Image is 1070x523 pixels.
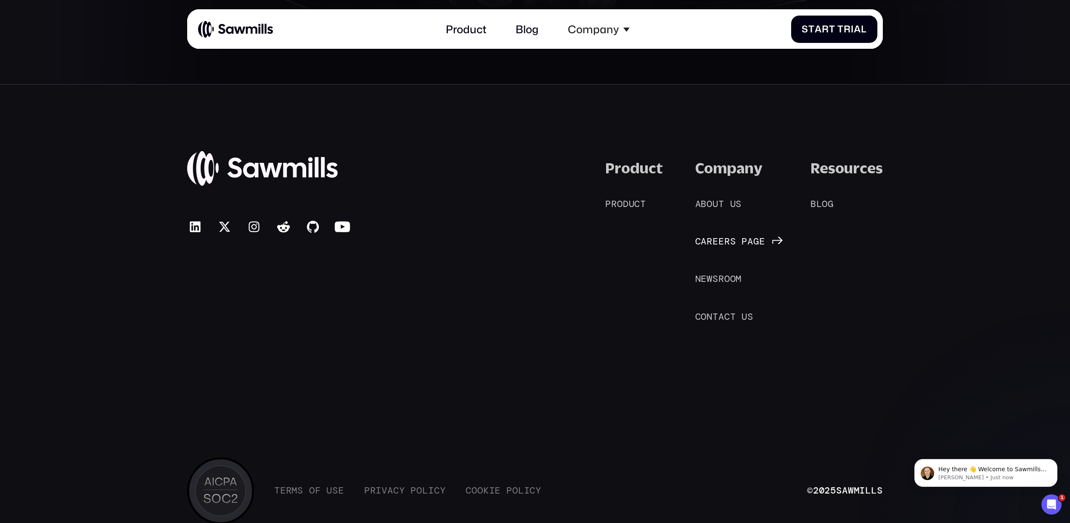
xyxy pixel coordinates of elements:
[326,485,332,496] span: U
[634,199,640,210] span: c
[535,485,541,496] span: y
[724,236,730,247] span: r
[813,484,836,496] span: 2025
[280,485,286,496] span: e
[736,273,742,285] span: m
[747,236,753,247] span: a
[816,199,822,210] span: l
[695,159,762,177] div: Company
[477,485,483,496] span: o
[707,273,712,285] span: w
[605,199,611,210] span: P
[844,24,851,35] span: r
[701,199,707,210] span: b
[393,485,399,496] span: c
[387,485,393,496] span: a
[808,24,815,35] span: t
[695,197,755,211] a: Aboutus
[902,441,1070,500] iframe: Intercom notifications message
[274,485,344,496] a: TermsofUse
[822,199,828,210] span: o
[724,311,730,323] span: c
[861,24,867,35] span: l
[629,199,635,210] span: u
[338,485,344,496] span: e
[810,199,816,210] span: B
[466,485,541,496] a: CookiePolicy
[707,199,712,210] span: o
[364,485,370,496] span: P
[315,485,321,496] span: f
[791,16,877,43] a: StartTrial
[707,236,712,247] span: r
[422,485,428,496] span: l
[611,199,617,210] span: r
[695,273,755,286] a: Newsroom
[297,485,303,496] span: s
[736,199,742,210] span: s
[506,485,512,496] span: P
[495,485,501,496] span: e
[807,485,883,496] div: © Sawmills
[701,273,707,285] span: e
[370,485,376,496] span: r
[829,24,835,35] span: t
[837,24,844,35] span: T
[742,236,747,247] span: p
[623,199,629,210] span: d
[1041,494,1062,515] iframe: Intercom live chat
[815,24,822,35] span: a
[747,311,753,323] span: s
[810,159,883,177] div: Resources
[695,273,701,285] span: N
[411,485,416,496] span: P
[810,197,847,211] a: Blog
[759,236,765,247] span: e
[730,199,736,210] span: u
[753,236,759,247] span: g
[286,485,292,496] span: r
[712,311,718,323] span: t
[434,485,440,496] span: c
[712,199,718,210] span: u
[471,485,477,496] span: o
[718,311,724,323] span: a
[828,199,834,210] span: g
[695,199,701,210] span: A
[518,485,524,496] span: l
[724,273,730,285] span: o
[381,485,387,496] span: v
[718,199,724,210] span: t
[730,236,736,247] span: s
[695,236,701,247] span: C
[524,485,530,496] span: i
[568,23,619,36] div: Company
[291,485,297,496] span: m
[701,236,707,247] span: a
[802,24,808,35] span: S
[605,197,659,211] a: Product
[399,485,405,496] span: y
[605,159,663,177] div: Product
[466,485,471,496] span: C
[640,199,646,210] span: t
[851,24,854,35] span: i
[712,236,718,247] span: e
[822,24,829,35] span: r
[701,311,707,323] span: o
[437,15,494,44] a: Product
[742,311,747,323] span: u
[695,311,701,323] span: C
[730,311,736,323] span: t
[1059,494,1065,501] span: 1
[718,236,724,247] span: e
[440,485,446,496] span: y
[309,485,315,496] span: o
[617,199,623,210] span: o
[560,15,638,44] div: Company
[332,485,338,496] span: s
